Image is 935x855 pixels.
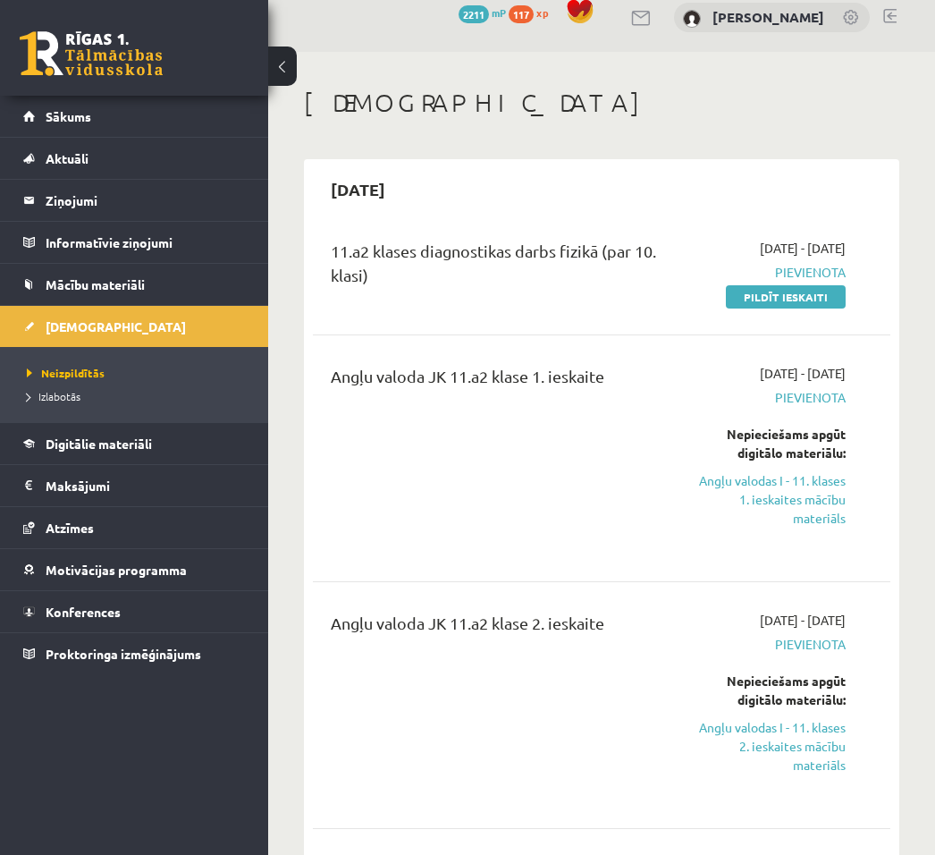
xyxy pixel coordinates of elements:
[509,5,557,20] a: 117 xp
[331,611,665,644] div: Angļu valoda JK 11.a2 klase 2. ieskaite
[760,239,846,258] span: [DATE] - [DATE]
[23,264,246,305] a: Mācību materiāli
[46,318,186,334] span: [DEMOGRAPHIC_DATA]
[46,222,246,263] legend: Informatīvie ziņojumi
[683,10,701,28] img: Kristina Pučko
[27,388,250,404] a: Izlabotās
[46,465,246,506] legend: Maksājumi
[46,646,201,662] span: Proktoringa izmēģinājums
[536,5,548,20] span: xp
[509,5,534,23] span: 117
[46,562,187,578] span: Motivācijas programma
[20,31,163,76] a: Rīgas 1. Tālmācības vidusskola
[692,388,846,407] span: Pievienota
[23,180,246,221] a: Ziņojumi
[492,5,506,20] span: mP
[692,263,846,282] span: Pievienota
[46,150,88,166] span: Aktuāli
[27,389,80,403] span: Izlabotās
[760,611,846,630] span: [DATE] - [DATE]
[23,591,246,632] a: Konferences
[23,423,246,464] a: Digitālie materiāli
[760,364,846,383] span: [DATE] - [DATE]
[46,436,152,452] span: Digitālie materiāli
[692,425,846,462] div: Nepieciešams apgūt digitālo materiālu:
[692,635,846,654] span: Pievienota
[692,471,846,528] a: Angļu valodas I - 11. klases 1. ieskaites mācību materiāls
[331,239,665,296] div: 11.a2 klases diagnostikas darbs fizikā (par 10. klasi)
[712,8,824,26] a: [PERSON_NAME]
[23,633,246,674] a: Proktoringa izmēģinājums
[23,138,246,179] a: Aktuāli
[692,672,846,709] div: Nepieciešams apgūt digitālo materiālu:
[23,465,246,506] a: Maksājumi
[46,604,121,620] span: Konferences
[27,366,105,380] span: Neizpildītās
[692,718,846,775] a: Angļu valodas I - 11. klases 2. ieskaites mācību materiāls
[304,88,899,118] h1: [DEMOGRAPHIC_DATA]
[23,306,246,347] a: [DEMOGRAPHIC_DATA]
[27,365,250,381] a: Neizpildītās
[23,549,246,590] a: Motivācijas programma
[459,5,506,20] a: 2211 mP
[46,108,91,124] span: Sākums
[331,364,665,397] div: Angļu valoda JK 11.a2 klase 1. ieskaite
[726,285,846,309] a: Pildīt ieskaiti
[313,168,403,210] h2: [DATE]
[459,5,489,23] span: 2211
[46,180,246,221] legend: Ziņojumi
[23,507,246,548] a: Atzīmes
[46,276,145,292] span: Mācību materiāli
[23,96,246,137] a: Sākums
[23,222,246,263] a: Informatīvie ziņojumi
[46,520,94,536] span: Atzīmes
